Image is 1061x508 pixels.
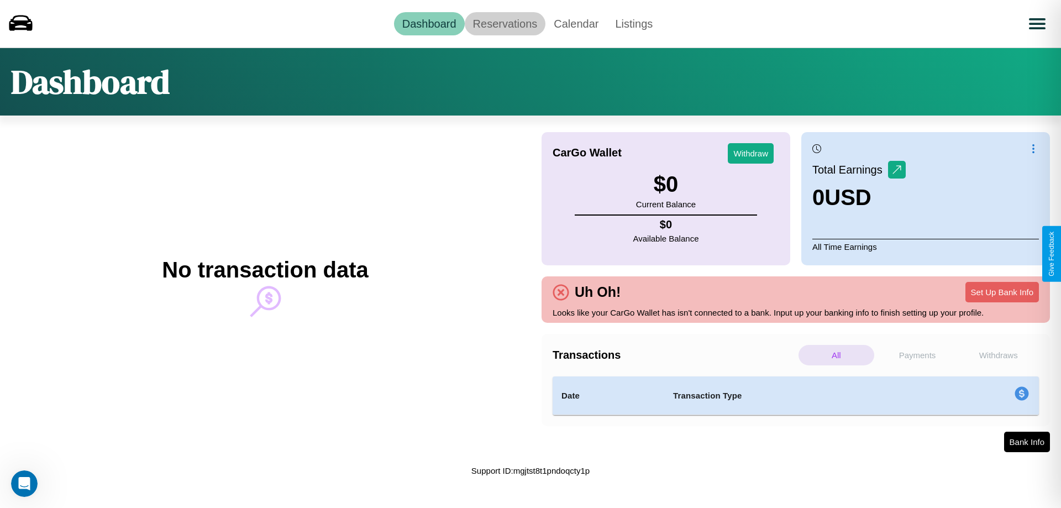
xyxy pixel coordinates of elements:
a: Reservations [465,12,546,35]
button: Bank Info [1004,432,1050,452]
a: Calendar [545,12,607,35]
p: All [799,345,874,365]
h4: Date [561,389,655,402]
table: simple table [553,376,1039,415]
h4: Uh Oh! [569,284,626,300]
h4: CarGo Wallet [553,146,622,159]
button: Set Up Bank Info [965,282,1039,302]
p: Support ID: mgjtst8t1pndoqcty1p [471,463,590,478]
h4: Transaction Type [673,389,924,402]
h1: Dashboard [11,59,170,104]
p: Withdraws [960,345,1036,365]
h2: No transaction data [162,258,368,282]
iframe: Intercom live chat [11,470,38,497]
a: Listings [607,12,661,35]
button: Open menu [1022,8,1053,39]
button: Withdraw [728,143,774,164]
h4: $ 0 [633,218,699,231]
a: Dashboard [394,12,465,35]
h3: 0 USD [812,185,906,210]
p: Looks like your CarGo Wallet has isn't connected to a bank. Input up your banking info to finish ... [553,305,1039,320]
h4: Transactions [553,349,796,362]
p: Available Balance [633,231,699,246]
h3: $ 0 [636,172,696,197]
p: All Time Earnings [812,239,1039,254]
div: Give Feedback [1048,232,1055,276]
p: Total Earnings [812,160,888,180]
p: Payments [880,345,955,365]
p: Current Balance [636,197,696,212]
